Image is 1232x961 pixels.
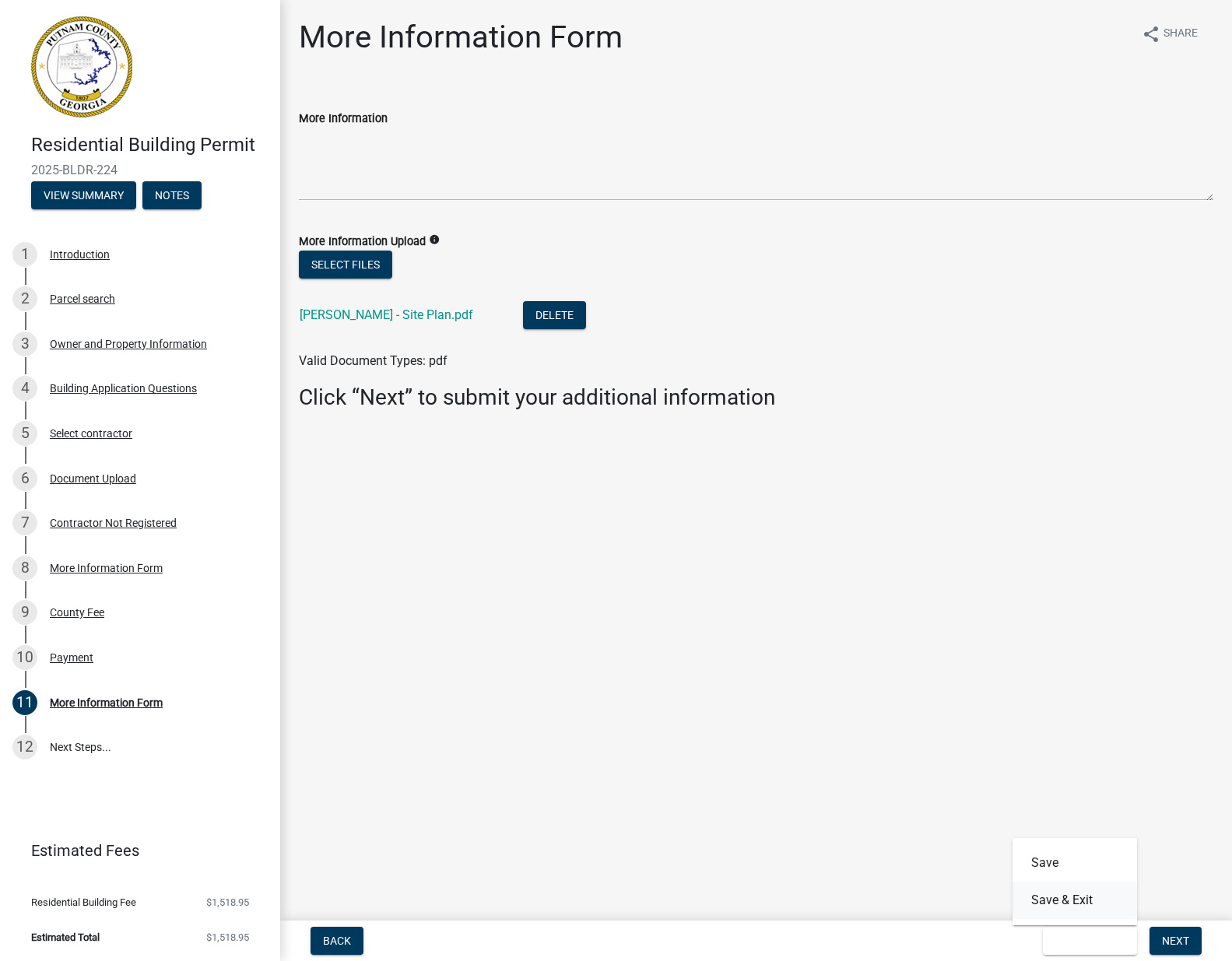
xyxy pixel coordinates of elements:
[12,690,37,715] div: 11
[1162,935,1189,947] span: Next
[50,249,110,260] div: Introduction
[12,600,37,625] div: 9
[142,190,202,202] wm-modal-confirm: Notes
[50,383,197,394] div: Building Application Questions
[12,286,37,311] div: 2
[311,927,363,955] button: Back
[206,897,249,907] span: $1,518.95
[12,835,255,866] a: Estimated Fees
[31,897,136,907] span: Residential Building Fee
[50,517,177,528] div: Contractor Not Registered
[1142,25,1160,44] i: share
[1150,927,1202,955] button: Next
[31,181,136,209] button: View Summary
[299,353,448,368] span: Valid Document Types: pdf
[31,16,132,117] img: Putnam County, Georgia
[523,301,586,329] button: Delete
[12,376,37,401] div: 4
[12,645,37,670] div: 10
[12,556,37,580] div: 8
[50,473,136,484] div: Document Upload
[50,563,163,573] div: More Information Form
[50,607,104,618] div: County Fee
[31,190,136,202] wm-modal-confirm: Summary
[12,331,37,356] div: 3
[299,237,426,247] label: More Information Upload
[31,932,100,942] span: Estimated Total
[429,234,440,245] i: info
[1055,935,1115,947] span: Save & Exit
[299,251,392,279] button: Select files
[300,307,473,322] a: [PERSON_NAME] - Site Plan.pdf
[12,242,37,267] div: 1
[1164,25,1198,44] span: Share
[12,466,37,491] div: 6
[323,935,351,947] span: Back
[299,19,623,56] h1: More Information Form
[142,181,202,209] button: Notes
[50,428,132,439] div: Select contractor
[1013,838,1137,925] div: Save & Exit
[523,309,586,324] wm-modal-confirm: Delete Document
[50,293,115,304] div: Parcel search
[50,652,93,663] div: Payment
[50,697,163,708] div: More Information Form
[299,384,1213,411] h3: Click “Next” to submit your additional information
[1129,19,1210,49] button: shareShare
[50,338,207,349] div: Owner and Property Information
[206,932,249,942] span: $1,518.95
[31,163,249,177] span: 2025-BLDR-224
[299,114,388,125] label: More Information
[12,510,37,535] div: 7
[12,421,37,446] div: 5
[1013,844,1137,882] button: Save
[12,735,37,759] div: 12
[1013,882,1137,919] button: Save & Exit
[31,134,268,156] h4: Residential Building Permit
[1043,927,1137,955] button: Save & Exit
